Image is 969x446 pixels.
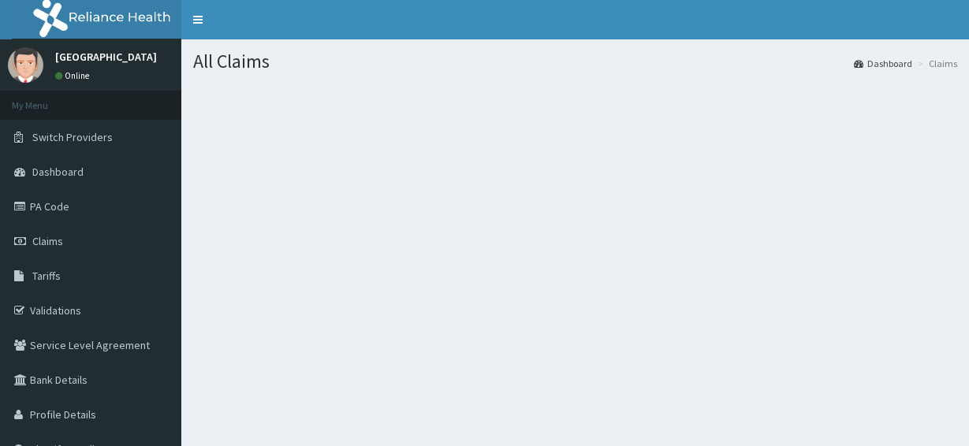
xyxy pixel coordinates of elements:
[193,51,957,72] h1: All Claims
[32,130,113,144] span: Switch Providers
[854,57,912,70] a: Dashboard
[32,165,84,179] span: Dashboard
[55,51,157,62] p: [GEOGRAPHIC_DATA]
[8,47,43,83] img: User Image
[32,269,61,283] span: Tariffs
[55,70,93,81] a: Online
[32,234,63,248] span: Claims
[914,57,957,70] li: Claims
